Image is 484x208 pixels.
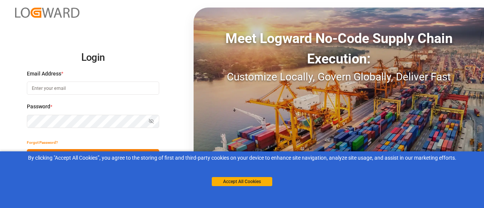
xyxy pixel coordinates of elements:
[27,70,61,78] span: Email Address
[15,8,79,18] img: Logward_new_orange.png
[194,69,484,85] div: Customize Locally, Govern Globally, Deliver Fast
[27,136,58,149] button: Forgot Password?
[27,103,50,111] span: Password
[27,46,159,70] h2: Login
[27,82,159,95] input: Enter your email
[212,177,272,186] button: Accept All Cookies
[5,154,479,162] div: By clicking "Accept All Cookies”, you agree to the storing of first and third-party cookies on yo...
[27,149,159,162] button: Log In
[194,28,484,69] div: Meet Logward No-Code Supply Chain Execution:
